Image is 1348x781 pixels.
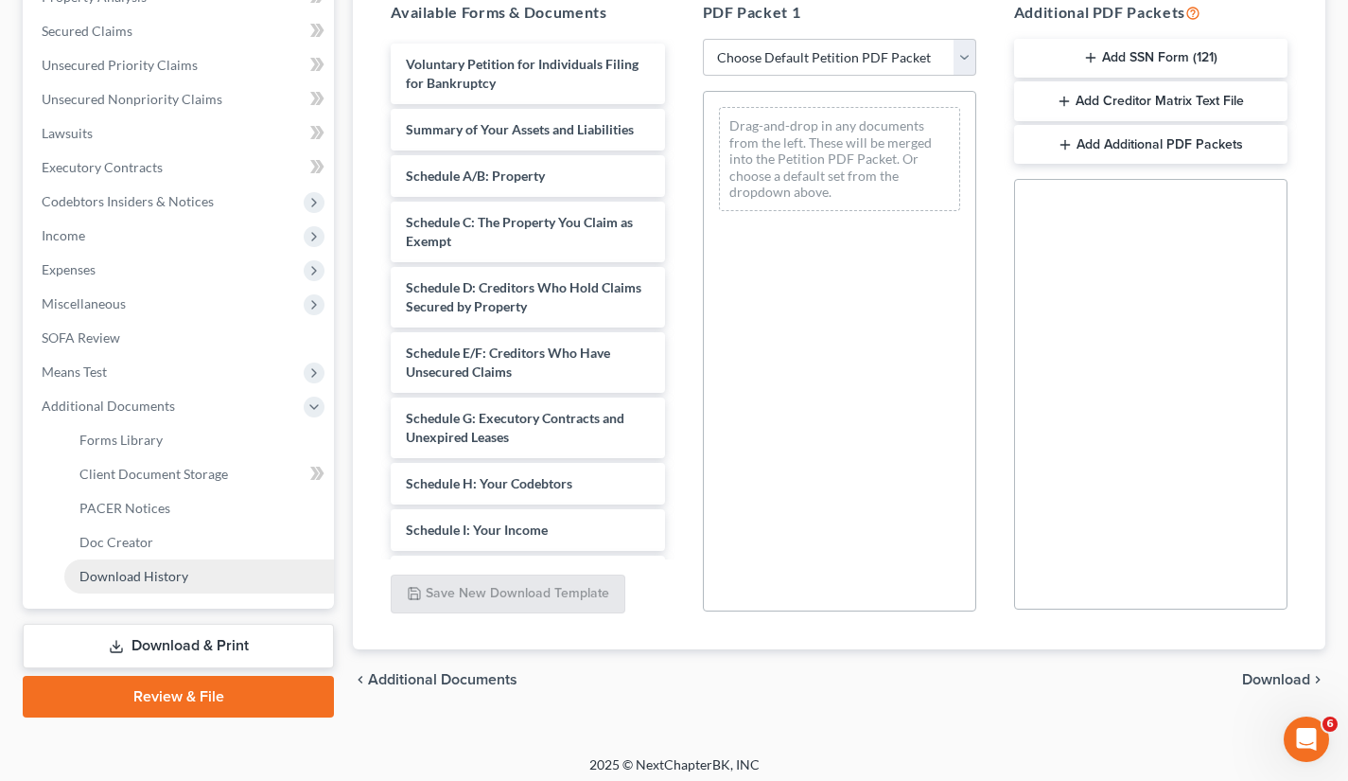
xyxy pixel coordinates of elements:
span: Schedule G: Executory Contracts and Unexpired Leases [406,410,624,445]
h5: Available Forms & Documents [391,1,664,24]
span: Executory Contracts [42,159,163,175]
span: SOFA Review [42,329,120,346]
span: Additional Documents [368,672,517,687]
h5: Additional PDF Packets [1014,1,1287,24]
span: Summary of Your Assets and Liabilities [406,121,634,137]
a: Unsecured Priority Claims [26,48,334,82]
span: Unsecured Nonpriority Claims [42,91,222,107]
a: Client Document Storage [64,457,334,491]
button: Add SSN Form (121) [1014,39,1287,79]
a: chevron_left Additional Documents [353,672,517,687]
a: Lawsuits [26,116,334,151]
span: 6 [1322,717,1338,732]
span: PACER Notices [79,500,170,516]
span: Client Document Storage [79,466,228,482]
span: Income [42,227,85,243]
div: Drag-and-drop in any documents from the left. These will be merged into the Petition PDF Packet. ... [719,107,960,211]
a: Secured Claims [26,14,334,48]
span: Doc Creator [79,534,153,550]
span: Additional Documents [42,398,175,414]
span: Download History [79,568,188,584]
span: Schedule E/F: Creditors Who Have Unsecured Claims [406,345,610,380]
button: Save New Download Template [391,575,625,614]
span: Unsecured Priority Claims [42,57,198,73]
a: Executory Contracts [26,151,334,185]
a: Forms Library [64,423,334,457]
a: Download History [64,559,334,594]
a: Download & Print [23,624,334,668]
a: Review & File [23,676,334,718]
span: Schedule I: Your Income [406,522,548,538]
span: Means Test [42,364,107,380]
span: Schedule C: The Property You Claim as Exempt [406,214,633,249]
span: Lawsuits [42,125,93,141]
span: Codebtors Insiders & Notices [42,193,214,209]
button: Add Additional PDF Packets [1014,125,1287,165]
span: Schedule H: Your Codebtors [406,475,572,491]
span: Schedule A/B: Property [406,168,545,184]
button: Download chevron_right [1242,672,1325,687]
span: Schedule D: Creditors Who Hold Claims Secured by Property [406,279,641,314]
span: Forms Library [79,432,163,448]
a: PACER Notices [64,491,334,525]
i: chevron_right [1310,672,1325,687]
span: Voluntary Petition for Individuals Filing for Bankruptcy [406,56,639,91]
iframe: Intercom live chat [1284,717,1329,762]
h5: PDF Packet 1 [703,1,976,24]
span: Secured Claims [42,23,132,39]
span: Download [1242,672,1310,687]
span: Expenses [42,261,96,277]
span: Miscellaneous [42,295,126,311]
a: Doc Creator [64,525,334,559]
a: SOFA Review [26,321,334,355]
button: Add Creditor Matrix Text File [1014,81,1287,121]
i: chevron_left [353,672,368,687]
a: Unsecured Nonpriority Claims [26,82,334,116]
